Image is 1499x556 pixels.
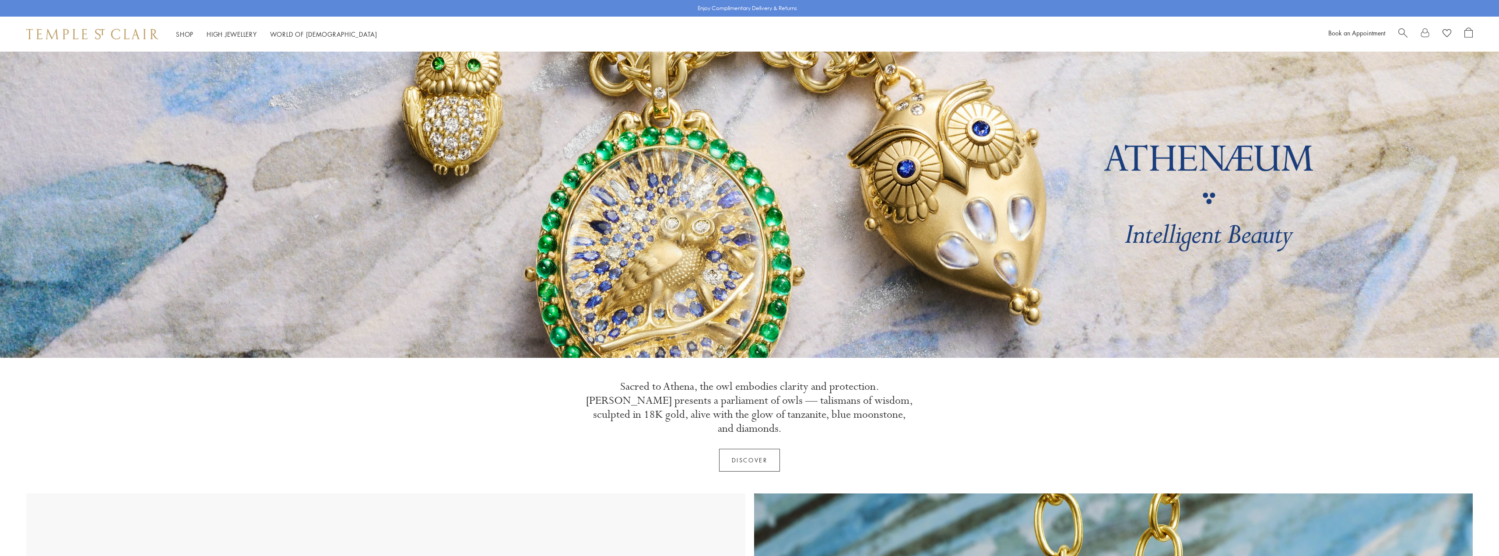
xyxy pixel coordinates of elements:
a: View Wishlist [1443,28,1451,41]
img: Temple St. Clair [26,29,158,39]
a: Discover [719,449,780,472]
a: Book an Appointment [1328,28,1385,37]
nav: Main navigation [176,29,377,40]
iframe: Gorgias live chat messenger [1455,515,1490,547]
a: ShopShop [176,30,193,38]
p: Enjoy Complimentary Delivery & Returns [698,4,797,13]
p: Sacred to Athena, the owl embodies clarity and protection. [PERSON_NAME] presents a parliament of... [586,380,914,436]
a: Search [1398,28,1408,41]
a: World of [DEMOGRAPHIC_DATA]World of [DEMOGRAPHIC_DATA] [270,30,377,38]
a: Open Shopping Bag [1464,28,1473,41]
a: High JewelleryHigh Jewellery [207,30,257,38]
